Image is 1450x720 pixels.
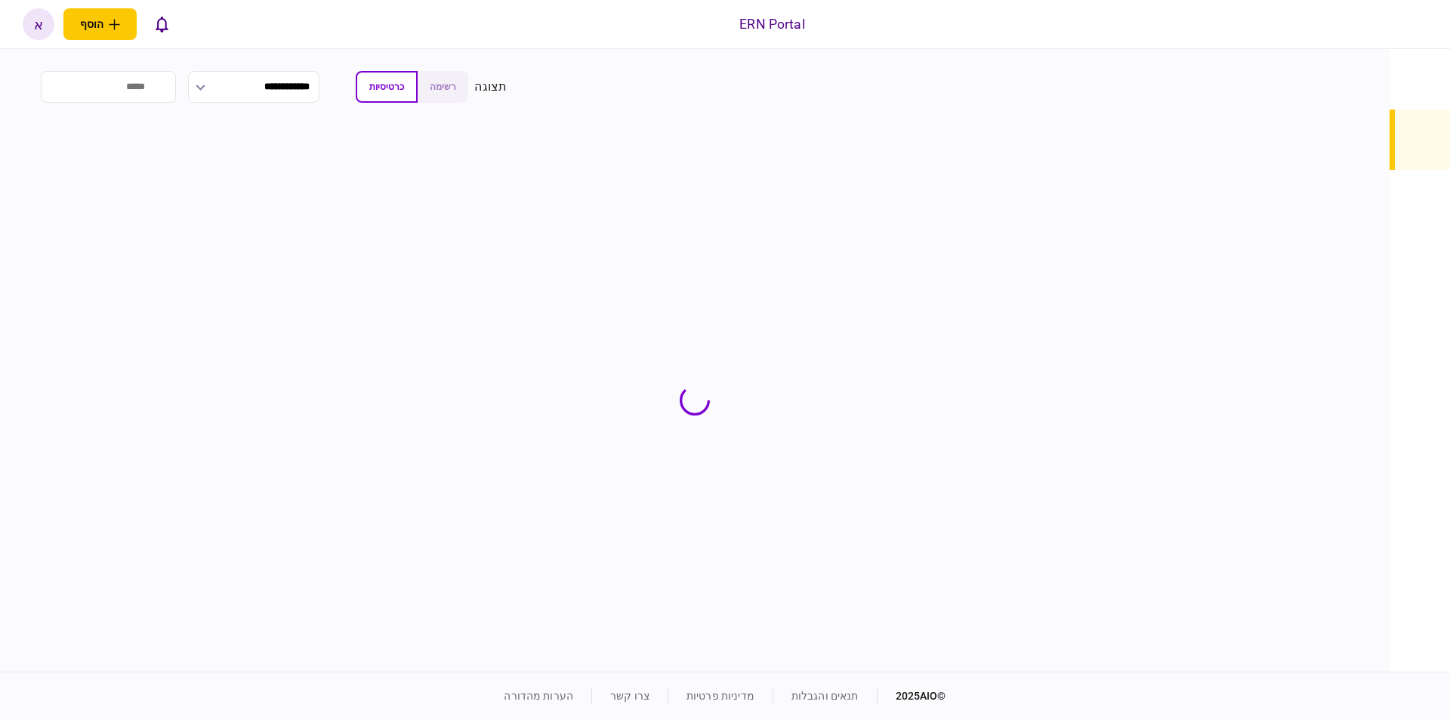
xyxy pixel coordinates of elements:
button: רשימה [418,71,468,103]
a: הערות מהדורה [504,690,573,702]
div: תצוגה [474,78,507,96]
button: פתח תפריט להוספת לקוח [63,8,137,40]
span: רשימה [430,82,456,92]
div: ERN Portal [739,14,804,34]
a: צרו קשר [610,690,649,702]
span: כרטיסיות [369,82,404,92]
button: א [23,8,54,40]
a: מדיניות פרטיות [686,690,754,702]
div: © 2025 AIO [877,688,946,704]
button: כרטיסיות [356,71,418,103]
a: תנאים והגבלות [791,690,859,702]
button: פתח רשימת התראות [146,8,177,40]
